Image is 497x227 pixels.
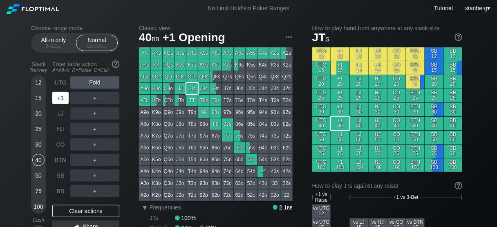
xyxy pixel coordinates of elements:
[52,123,69,135] div: HJ
[246,47,257,59] div: A5s
[246,178,257,189] div: 53o
[139,118,150,130] div: A8o
[387,89,406,102] div: CO 25
[32,92,45,104] div: 15
[78,35,116,51] div: Normal
[52,154,69,166] div: BTN
[350,103,368,116] div: LJ 30
[138,31,161,45] span: 40
[175,130,186,142] div: J7o
[151,95,162,106] div: KTo
[350,158,368,172] div: LJ 100
[269,95,281,106] div: T3s
[444,75,462,89] div: BB 20
[331,103,349,116] div: +1 30
[257,71,269,82] div: Q4s
[175,71,186,82] div: QJs
[387,47,406,61] div: CO 12
[331,158,349,172] div: +1 100
[331,145,349,158] div: +1 75
[198,154,210,165] div: 95o
[52,169,69,182] div: SB
[222,47,233,59] div: A7s
[425,131,443,144] div: SB 50
[70,138,119,151] div: ＋
[257,154,269,165] div: 54s
[425,117,443,130] div: SB 40
[406,131,425,144] div: BTN 50
[257,59,269,71] div: K4s
[163,130,174,142] div: Q7o
[425,61,443,75] div: SB 15
[257,118,269,130] div: 84s
[444,131,462,144] div: BB 50
[52,58,119,76] div: Enter table action
[312,89,331,102] div: UTG 25
[369,117,387,130] div: HJ 40
[406,117,425,130] div: BTN 40
[246,130,257,142] div: 75s
[387,75,406,89] div: CO 20
[175,47,186,59] div: AJs
[198,130,210,142] div: 97o
[246,83,257,94] div: J5s
[151,154,162,165] div: K5o
[350,145,368,158] div: LJ 75
[331,131,349,144] div: +1 50
[151,71,162,82] div: KQo
[312,103,331,116] div: UTG 30
[387,103,406,116] div: CO 30
[312,25,462,31] h2: How to play hand from anywhere at any stack size
[234,95,245,106] div: T6s
[222,130,233,142] div: 77
[139,130,150,142] div: A7o
[444,145,462,158] div: BB 75
[103,43,107,49] span: bb
[269,154,281,165] div: 53s
[313,191,330,203] span: +1 vs Raise
[163,142,174,154] div: Q6o
[269,83,281,94] div: J3s
[222,107,233,118] div: 97s
[281,83,293,94] div: J2s
[425,103,443,116] div: SB 30
[312,61,331,75] div: UTG 15
[257,166,269,177] div: 44
[269,130,281,142] div: 73s
[454,181,463,190] img: help.32db89a4.svg
[234,130,245,142] div: 76s
[222,59,233,71] div: K7s
[70,154,119,166] div: ＋
[139,95,150,106] div: ATo
[331,89,349,102] div: +1 25
[151,166,162,177] div: K4o
[331,75,349,89] div: +1 20
[406,75,425,89] div: BTN 20
[210,130,222,142] div: 87o
[281,189,293,201] div: 22
[163,71,174,82] div: QQ
[434,5,453,11] a: Tutorial
[234,178,245,189] div: 63o
[57,43,61,49] span: bb
[152,34,159,43] span: bb
[139,154,150,165] div: A5o
[406,89,425,102] div: BTN 25
[163,166,174,177] div: Q4o
[32,76,45,89] div: 12
[246,59,257,71] div: K5s
[139,142,150,154] div: A6o
[222,71,233,82] div: Q7s
[257,83,269,94] div: J4s
[257,107,269,118] div: 94s
[70,92,119,104] div: ＋
[331,47,349,61] div: +1 12
[163,154,174,165] div: Q5o
[222,95,233,106] div: T7s
[222,118,233,130] div: 87s
[186,166,198,177] div: T4o
[350,117,368,130] div: LJ 40
[406,103,425,116] div: BTN 30
[369,145,387,158] div: HJ 75
[222,83,233,94] div: J7s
